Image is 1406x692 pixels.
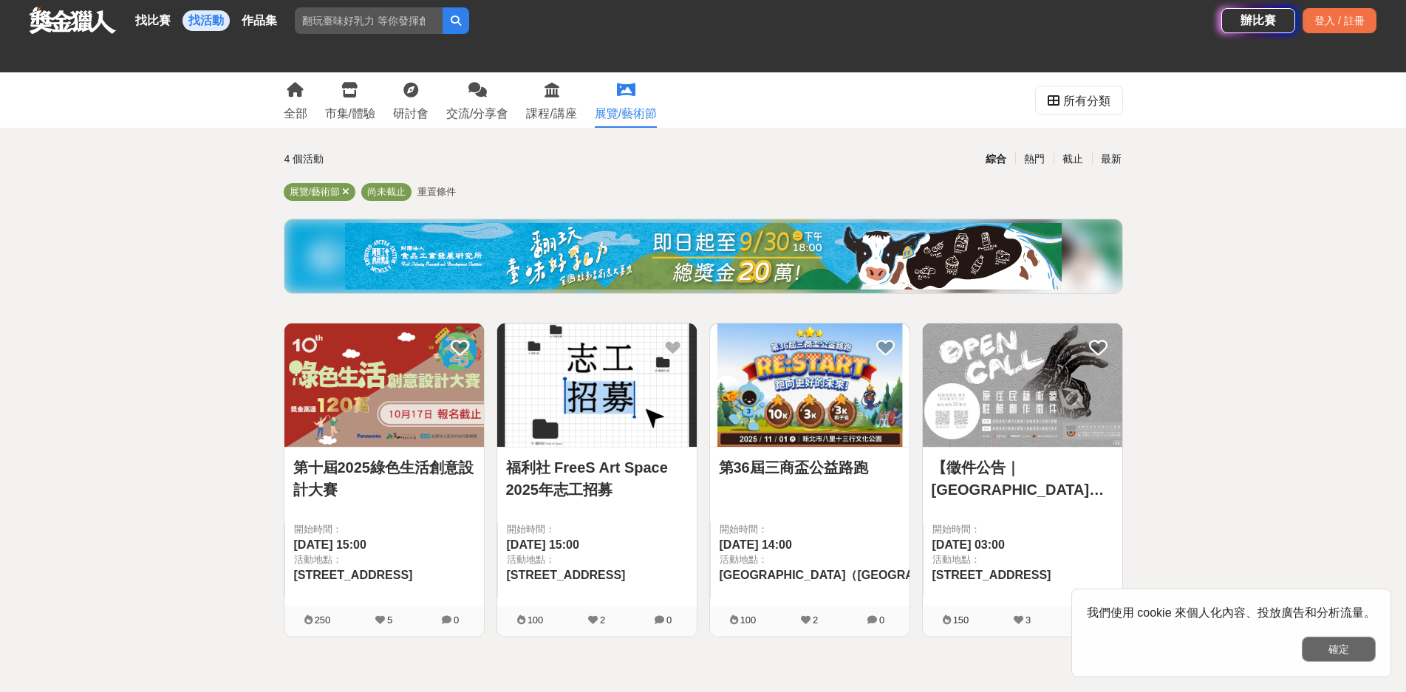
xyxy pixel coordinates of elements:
[720,552,1284,567] span: 活動地點：
[284,72,307,128] a: 全部
[710,323,910,448] a: Cover Image
[293,456,475,501] a: 第十屆2025綠色生活創意設計大賽
[284,323,484,447] img: Cover Image
[923,323,1122,448] a: Cover Image
[129,10,177,31] a: 找比賽
[1026,614,1031,626] span: 3
[740,614,757,626] span: 100
[719,456,901,479] a: 第36屆三商盃公益路跑
[345,223,1062,290] img: bbde9c48-f993-4d71-8b4e-c9f335f69c12.jpg
[367,186,406,197] span: 尚未截止
[507,569,626,581] span: [STREET_ADDRESS]
[813,614,818,626] span: 2
[497,323,697,448] a: Cover Image
[507,552,688,567] span: 活動地點：
[932,538,1005,551] span: [DATE] 03:00
[294,522,475,537] span: 開始時間：
[528,614,544,626] span: 100
[879,614,884,626] span: 0
[290,186,341,197] span: 展覽/藝術節
[1092,146,1130,172] div: 最新
[932,522,1113,537] span: 開始時間：
[507,538,579,551] span: [DATE] 15:00
[932,456,1113,501] a: 【徵件公告｜[GEOGRAPHIC_DATA]住民族文化會館 114 年度藝術家駐館計畫】
[454,614,459,626] span: 0
[446,72,508,128] a: 交流/分享會
[710,323,910,447] img: Cover Image
[294,569,413,581] span: [STREET_ADDRESS]
[953,614,969,626] span: 150
[325,72,375,128] a: 市集/體驗
[595,105,657,123] div: 展覽/藝術節
[595,72,657,128] a: 展覽/藝術節
[720,569,1284,581] span: [GEOGRAPHIC_DATA]（[GEOGRAPHIC_DATA]挖[GEOGRAPHIC_DATA]，[GEOGRAPHIC_DATA]旁）
[1303,8,1376,33] div: 登入 / 註冊
[526,105,576,123] div: 課程/講座
[236,10,283,31] a: 作品集
[507,522,688,537] span: 開始時間：
[284,323,484,448] a: Cover Image
[600,614,605,626] span: 2
[284,146,563,172] div: 4 個活動
[932,569,1051,581] span: [STREET_ADDRESS]
[417,186,456,197] span: 重置條件
[446,105,508,123] div: 交流/分享會
[325,105,375,123] div: 市集/體驗
[393,105,429,123] div: 研討會
[1063,86,1110,116] div: 所有分類
[720,522,901,537] span: 開始時間：
[506,456,688,501] a: 福利社 FreeS Art Space 2025年志工招募
[923,323,1122,447] img: Cover Image
[932,552,1113,567] span: 活動地點：
[1221,8,1295,33] a: 辦比賽
[294,538,366,551] span: [DATE] 15:00
[315,614,331,626] span: 250
[182,10,230,31] a: 找活動
[526,72,576,128] a: 課程/講座
[1054,146,1092,172] div: 截止
[977,146,1015,172] div: 綜合
[295,7,443,34] input: 翻玩臺味好乳力 等你發揮創意！
[1087,606,1376,619] span: 我們使用 cookie 來個人化內容、投放廣告和分析流量。
[1302,637,1376,662] button: 確定
[284,105,307,123] div: 全部
[387,614,392,626] span: 5
[1015,146,1054,172] div: 熱門
[294,552,475,567] span: 活動地點：
[393,72,429,128] a: 研討會
[720,538,792,551] span: [DATE] 14:00
[666,614,672,626] span: 0
[497,323,697,447] img: Cover Image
